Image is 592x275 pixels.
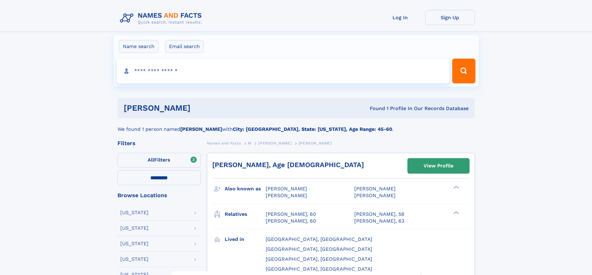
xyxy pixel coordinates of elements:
[165,40,204,53] label: Email search
[120,210,149,215] div: [US_STATE]
[408,158,469,173] a: View Profile
[120,241,149,246] div: [US_STATE]
[117,153,201,168] label: Filters
[266,218,316,224] a: [PERSON_NAME], 60
[119,40,158,53] label: Name search
[212,161,364,169] a: [PERSON_NAME], Age [DEMOGRAPHIC_DATA]
[225,184,266,194] h3: Also known as
[117,10,207,27] img: Logo Names and Facts
[266,193,307,198] span: [PERSON_NAME]
[425,10,475,25] a: Sign Up
[375,10,425,25] a: Log In
[266,266,372,272] span: [GEOGRAPHIC_DATA], [GEOGRAPHIC_DATA]
[117,193,201,198] div: Browse Locations
[248,139,251,147] a: M
[148,157,154,163] span: All
[120,226,149,231] div: [US_STATE]
[266,246,372,252] span: [GEOGRAPHIC_DATA], [GEOGRAPHIC_DATA]
[354,218,404,224] a: [PERSON_NAME], 63
[452,59,475,83] button: Search Button
[117,140,201,146] div: Filters
[207,139,241,147] a: Names and Facts
[225,209,266,220] h3: Relatives
[124,104,280,112] h1: [PERSON_NAME]
[117,118,475,133] div: We found 1 person named with .
[225,234,266,245] h3: Lived in
[258,139,291,147] a: [PERSON_NAME]
[120,257,149,262] div: [US_STATE]
[266,256,372,262] span: [GEOGRAPHIC_DATA], [GEOGRAPHIC_DATA]
[233,126,392,132] b: City: [GEOGRAPHIC_DATA], State: [US_STATE], Age Range: 45-60
[424,159,453,173] div: View Profile
[354,193,396,198] span: [PERSON_NAME]
[248,141,251,145] span: M
[354,211,404,218] a: [PERSON_NAME], 58
[180,126,222,132] b: [PERSON_NAME]
[452,185,459,189] div: ❯
[280,105,469,112] div: Found 1 Profile In Our Records Database
[266,211,316,218] a: [PERSON_NAME], 60
[258,141,291,145] span: [PERSON_NAME]
[354,186,396,192] span: [PERSON_NAME]
[299,141,332,145] span: [PERSON_NAME]
[117,59,450,83] input: search input
[452,211,459,215] div: ❯
[266,236,372,242] span: [GEOGRAPHIC_DATA], [GEOGRAPHIC_DATA]
[266,186,307,192] span: [PERSON_NAME]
